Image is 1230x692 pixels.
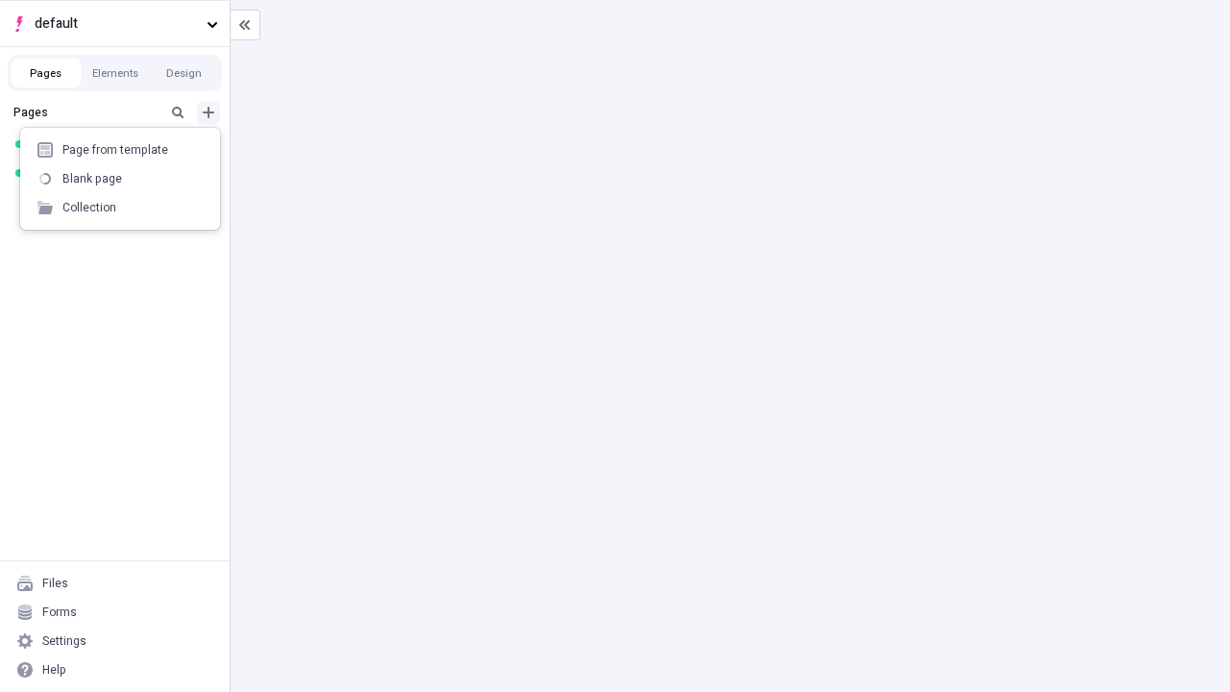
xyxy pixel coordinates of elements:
div: Pages [13,105,159,120]
div: Blank page [62,171,122,186]
div: Collection [62,200,116,215]
div: Help [42,662,66,678]
button: Design [150,59,219,87]
button: Pages [12,59,81,87]
button: Elements [81,59,150,87]
div: Files [42,576,68,591]
div: Forms [42,605,77,620]
span: default [35,13,199,35]
button: Add new [197,101,220,124]
div: Settings [42,633,86,649]
div: Page from template [62,142,168,158]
